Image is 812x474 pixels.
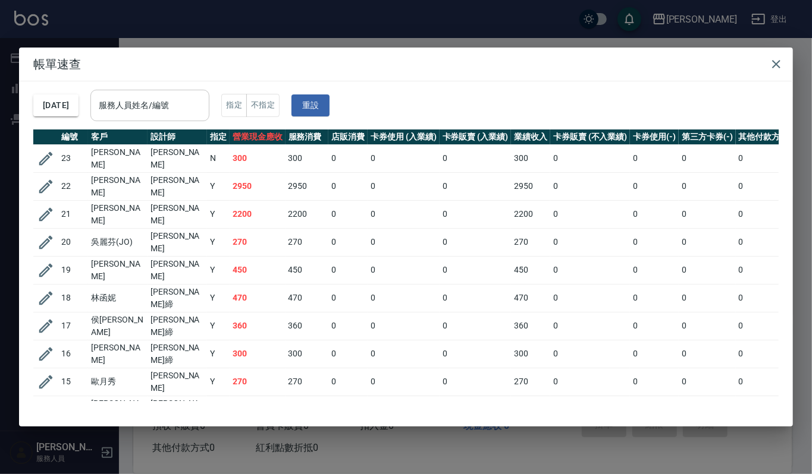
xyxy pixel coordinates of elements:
[550,312,630,340] td: 0
[736,312,801,340] td: 0
[328,256,368,284] td: 0
[511,256,550,284] td: 450
[230,256,286,284] td: 450
[368,228,440,256] td: 0
[207,396,230,424] td: Y
[148,340,207,368] td: [PERSON_NAME]締
[511,144,550,172] td: 300
[368,144,440,172] td: 0
[511,129,550,145] th: 業績收入
[58,172,88,200] td: 22
[630,200,679,228] td: 0
[88,172,148,200] td: [PERSON_NAME]
[148,144,207,172] td: [PERSON_NAME]
[328,312,368,340] td: 0
[88,228,148,256] td: 吳麗芬(JO)
[368,368,440,396] td: 0
[440,200,512,228] td: 0
[511,284,550,312] td: 470
[440,144,512,172] td: 0
[230,200,286,228] td: 2200
[736,200,801,228] td: 0
[148,228,207,256] td: [PERSON_NAME]
[550,200,630,228] td: 0
[736,144,801,172] td: 0
[58,228,88,256] td: 20
[328,368,368,396] td: 0
[550,340,630,368] td: 0
[58,396,88,424] td: 14
[230,368,286,396] td: 270
[88,200,148,228] td: [PERSON_NAME]
[368,256,440,284] td: 0
[679,340,736,368] td: 0
[679,312,736,340] td: 0
[88,284,148,312] td: 林函妮
[511,312,550,340] td: 360
[207,284,230,312] td: Y
[230,172,286,200] td: 2950
[368,200,440,228] td: 0
[736,396,801,424] td: 0
[58,312,88,340] td: 17
[207,200,230,228] td: Y
[630,129,679,145] th: 卡券使用(-)
[19,48,793,81] h2: 帳單速查
[328,228,368,256] td: 0
[550,172,630,200] td: 0
[58,368,88,396] td: 15
[679,368,736,396] td: 0
[630,284,679,312] td: 0
[440,396,512,424] td: 0
[511,340,550,368] td: 300
[33,94,79,116] button: [DATE]
[88,312,148,340] td: 侯[PERSON_NAME]
[286,200,329,228] td: 2200
[207,312,230,340] td: Y
[230,396,286,424] td: 750
[511,396,550,424] td: 750
[368,340,440,368] td: 0
[736,228,801,256] td: 0
[679,200,736,228] td: 0
[88,368,148,396] td: 歐月秀
[207,340,230,368] td: Y
[88,396,148,424] td: [PERSON_NAME]
[550,256,630,284] td: 0
[550,396,630,424] td: 0
[440,172,512,200] td: 0
[368,284,440,312] td: 0
[148,200,207,228] td: [PERSON_NAME]
[511,172,550,200] td: 2950
[440,256,512,284] td: 0
[148,284,207,312] td: [PERSON_NAME]締
[230,312,286,340] td: 360
[230,228,286,256] td: 270
[291,94,330,116] button: 重設
[88,144,148,172] td: [PERSON_NAME]
[440,284,512,312] td: 0
[88,256,148,284] td: [PERSON_NAME]
[58,340,88,368] td: 16
[368,396,440,424] td: 0
[550,129,630,145] th: 卡券販賣 (不入業績)
[286,172,329,200] td: 2950
[148,172,207,200] td: [PERSON_NAME]
[286,144,329,172] td: 300
[630,228,679,256] td: 0
[221,94,247,117] button: 指定
[286,340,329,368] td: 300
[440,368,512,396] td: 0
[630,172,679,200] td: 0
[328,129,368,145] th: 店販消費
[207,228,230,256] td: Y
[246,94,280,117] button: 不指定
[286,256,329,284] td: 450
[679,144,736,172] td: 0
[511,200,550,228] td: 2200
[58,144,88,172] td: 23
[230,340,286,368] td: 300
[736,172,801,200] td: 0
[207,129,230,145] th: 指定
[88,340,148,368] td: [PERSON_NAME]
